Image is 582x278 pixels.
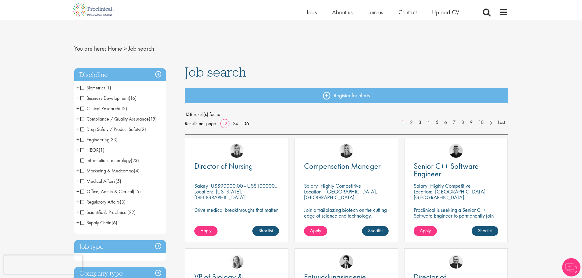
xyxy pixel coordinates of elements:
[80,168,134,174] span: Marketing & Medcomms
[495,119,508,126] a: Last
[458,119,467,126] a: 8
[80,178,121,184] span: Medical Affairs
[304,207,389,218] p: Join a trailblazing biotech on the cutting edge of science and technology.
[128,45,154,52] span: Job search
[368,8,383,16] span: Join us
[414,161,479,179] span: Senior C++ Software Engineer
[449,144,463,158] a: Christian Andersen
[76,83,79,92] span: +
[76,125,79,134] span: +
[467,119,476,126] a: 9
[108,45,122,52] a: breadcrumb link
[74,45,106,52] span: You are here:
[140,126,146,132] span: (2)
[310,227,321,234] span: Apply
[407,119,416,126] a: 2
[194,162,279,170] a: Director of Nursing
[127,209,136,215] span: (22)
[80,199,126,205] span: Regulatory Affairs
[76,104,79,113] span: +
[80,147,104,153] span: HEOR
[414,188,432,195] span: Location:
[80,219,112,226] span: Supply Chain
[149,116,157,122] span: (15)
[134,168,140,174] span: (4)
[74,68,166,81] h3: Discipline
[398,8,417,16] span: Contact
[76,166,79,175] span: +
[185,119,216,128] span: Results per page
[304,162,389,170] a: Compensation Manager
[80,116,157,122] span: Compliance / Quality Assurance
[105,85,111,91] span: (1)
[133,188,141,195] span: (15)
[415,119,424,126] a: 3
[211,182,305,189] p: US$90000.00 - US$100000.00 per annum
[194,207,279,213] p: Drive medical breakthroughs that matter.
[76,208,79,217] span: +
[339,144,353,158] img: Janelle Jones
[115,178,121,184] span: (5)
[80,188,133,195] span: Office, Admin & Clerical
[304,226,327,236] a: Apply
[80,85,105,91] span: Biometrics
[414,207,498,230] p: Proclinical is seeking a Senior C++ Software Engineer to permanently join their dynamic team in [...
[304,188,323,195] span: Location:
[76,93,79,103] span: +
[472,226,498,236] a: Shortlist
[80,188,141,195] span: Office, Admin & Clerical
[80,95,129,101] span: Business Development
[432,8,459,16] a: Upload CV
[80,116,149,122] span: Compliance / Quality Assurance
[4,255,82,274] iframe: reCAPTCHA
[339,255,353,269] a: Thomas Wenig
[420,227,431,234] span: Apply
[194,182,208,189] span: Salary
[241,120,251,127] a: 36
[306,8,317,16] a: Jobs
[424,119,433,126] a: 4
[433,119,441,126] a: 5
[441,119,450,126] a: 6
[76,218,79,227] span: +
[194,161,253,171] span: Director of Nursing
[74,240,166,253] div: Job type
[562,258,580,276] img: Chatbot
[80,209,136,215] span: Scientific & Preclinical
[80,168,140,174] span: Marketing & Medcomms
[194,188,245,201] p: [US_STATE], [GEOGRAPHIC_DATA]
[304,161,381,171] span: Compensation Manager
[194,188,213,195] span: Location:
[80,136,109,143] span: Engineering
[76,197,79,206] span: +
[80,95,137,101] span: Business Development
[76,135,79,144] span: +
[185,88,508,103] a: Register for alerts
[80,157,131,164] span: Information Technology
[76,114,79,123] span: +
[430,182,471,189] p: Highly Competitive
[80,136,118,143] span: Engineering
[304,188,377,201] p: [GEOGRAPHIC_DATA], [GEOGRAPHIC_DATA]
[449,255,463,269] img: Jakub Hanas
[80,219,117,226] span: Supply Chain
[332,8,353,16] a: About us
[200,227,211,234] span: Apply
[220,120,229,127] a: 12
[475,119,487,126] a: 10
[185,64,246,80] span: Job search
[80,126,140,132] span: Drug Safety / Product Safety
[76,176,79,186] span: +
[124,45,127,52] span: >
[320,182,361,189] p: Highly Competitive
[230,255,243,269] a: Sofia Amark
[99,147,104,153] span: (1)
[304,182,318,189] span: Salary
[80,199,120,205] span: Regulatory Affairs
[230,144,243,158] a: Janelle Jones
